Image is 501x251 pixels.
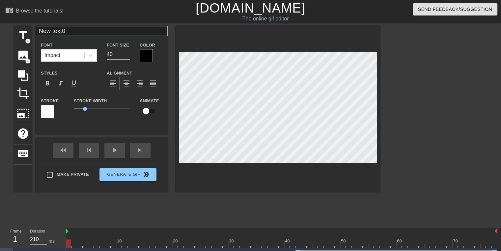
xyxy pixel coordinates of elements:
[5,6,64,16] a: Browse the tutorials!
[74,98,107,104] label: Stroke Width
[43,79,51,87] span: format_bold
[17,49,29,62] span: image
[48,238,55,245] div: ms
[413,3,497,16] button: Send Feedback/Suggestion
[173,238,179,244] div: 20
[25,58,31,64] span: add_circle
[229,238,235,244] div: 30
[10,233,20,245] div: 1
[123,79,130,87] span: format_align_center
[102,171,154,178] span: Generate Gif
[397,238,403,244] div: 60
[196,1,305,15] a: [DOMAIN_NAME]
[418,5,492,14] span: Send Feedback/Suggestion
[285,238,291,244] div: 40
[107,42,129,48] label: Font Size
[140,42,155,48] label: Color
[494,228,497,234] img: bound-end.png
[136,146,144,154] span: skip_next
[140,98,159,104] label: Animate
[17,87,29,100] span: crop
[85,146,93,154] span: skip_previous
[453,238,459,244] div: 70
[107,70,132,77] label: Alignment
[341,238,347,244] div: 50
[41,98,59,104] label: Stroke
[17,127,29,140] span: help
[142,171,150,178] span: double_arrow
[5,228,25,247] div: Frame
[57,79,65,87] span: format_italic
[117,238,123,244] div: 10
[41,70,58,77] label: Styles
[111,146,119,154] span: play_arrow
[109,79,117,87] span: format_align_left
[70,79,78,87] span: format_underline
[59,146,67,154] span: fast_rewind
[16,8,64,14] div: Browse the tutorials!
[17,29,29,42] span: title
[25,38,31,44] span: add_circle
[30,230,45,234] label: Duration
[17,107,29,120] span: photo_size_select_large
[41,42,52,48] label: Font
[149,79,157,87] span: format_align_justify
[44,51,60,59] div: Impact
[5,6,13,14] span: menu_book
[170,15,361,23] div: The online gif editor
[57,171,89,178] span: Make Private
[136,79,144,87] span: format_align_right
[99,168,156,181] button: Generate Gif
[17,147,29,160] span: keyboard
